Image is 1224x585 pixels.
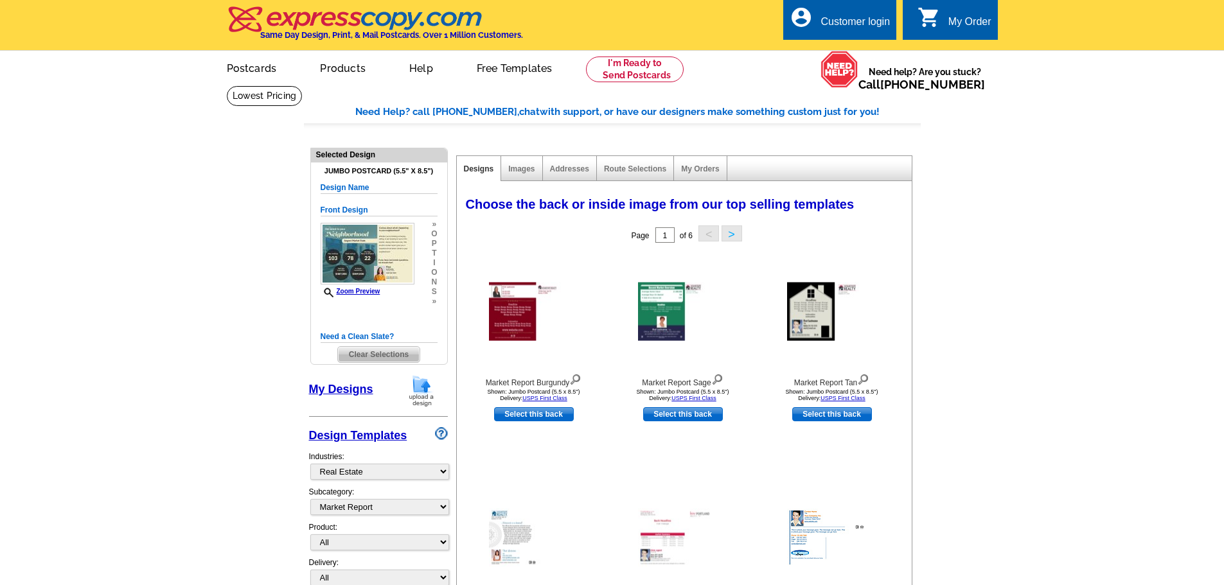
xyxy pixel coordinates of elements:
span: Call [858,78,985,91]
a: Free Templates [456,52,573,82]
span: o [431,268,437,277]
span: Need help? Are you stuck? [858,65,991,91]
i: shopping_cart [918,6,941,29]
img: Market Report Burgundy [489,283,579,341]
div: Market Report Tan [761,371,903,389]
a: Design Templates [309,429,407,442]
span: Page [631,231,649,240]
a: USPS First Class [671,395,716,401]
a: Same Day Design, Print, & Mail Postcards. Over 1 Million Customers. [227,15,523,40]
img: design-wizard-help-icon.png [435,427,448,440]
h4: Same Day Design, Print, & Mail Postcards. Over 1 Million Customers. [260,30,523,40]
iframe: LiveChat chat widget [1043,545,1224,585]
div: Customer login [820,16,890,34]
div: Shown: Jumbo Postcard (5.5 x 8.5") Delivery: [761,389,903,401]
div: My Order [948,16,991,34]
div: Shown: Jumbo Postcard (5.5 x 8.5") Delivery: [612,389,754,401]
div: Market Report Burgundy [463,371,605,389]
span: s [431,287,437,297]
div: Product: [309,521,448,557]
a: USPS First Class [522,395,567,401]
img: view design details [711,371,723,385]
a: Images [508,164,535,173]
i: account_circle [790,6,813,29]
a: use this design [643,407,723,421]
img: upload-design [405,374,438,407]
h5: Front Design [321,204,438,216]
img: GENPJF_LatestNeighborhood_All.jpg [321,223,414,284]
span: » [431,220,437,229]
img: help [820,51,858,88]
div: Selected Design [311,148,447,161]
span: of 6 [680,231,693,240]
h5: Design Name [321,182,438,194]
img: Market Report Tan [787,283,877,341]
button: > [722,225,742,241]
span: i [431,258,437,268]
div: Subcategory: [309,486,448,521]
a: [PHONE_NUMBER] [880,78,985,91]
h5: Need a Clean Slate? [321,331,438,343]
span: t [431,249,437,258]
img: Market Summary KW [638,509,728,567]
a: Route Selections [604,164,666,173]
div: Market Report Sage [612,371,754,389]
a: USPS First Class [820,395,865,401]
button: < [698,225,719,241]
h4: Jumbo Postcard (5.5" x 8.5") [321,167,438,175]
img: view design details [857,371,869,385]
span: o [431,229,437,239]
div: Shown: Jumbo Postcard (5.5 x 8.5") Delivery: [463,389,605,401]
span: p [431,239,437,249]
img: Recent Activity Back [489,509,579,567]
a: Help [389,52,454,82]
a: My Orders [681,164,719,173]
a: use this design [792,407,872,421]
a: Products [299,52,386,82]
a: Postcards [206,52,297,82]
span: n [431,277,437,287]
img: Generic Message Blue/Gold [787,509,877,566]
div: Industries: [309,444,448,486]
span: Clear Selections [338,347,420,362]
img: view design details [569,371,581,385]
a: shopping_cart My Order [918,14,991,30]
span: chat [519,106,540,118]
a: use this design [494,407,574,421]
a: Designs [464,164,494,173]
div: Need Help? call [PHONE_NUMBER], with support, or have our designers make something custom just fo... [355,105,921,119]
a: Addresses [550,164,589,173]
a: Zoom Preview [321,288,380,295]
a: account_circle Customer login [790,14,890,30]
span: Choose the back or inside image from our top selling templates [466,197,855,211]
a: My Designs [309,383,373,396]
span: » [431,297,437,306]
img: Market Report Sage [638,283,728,341]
